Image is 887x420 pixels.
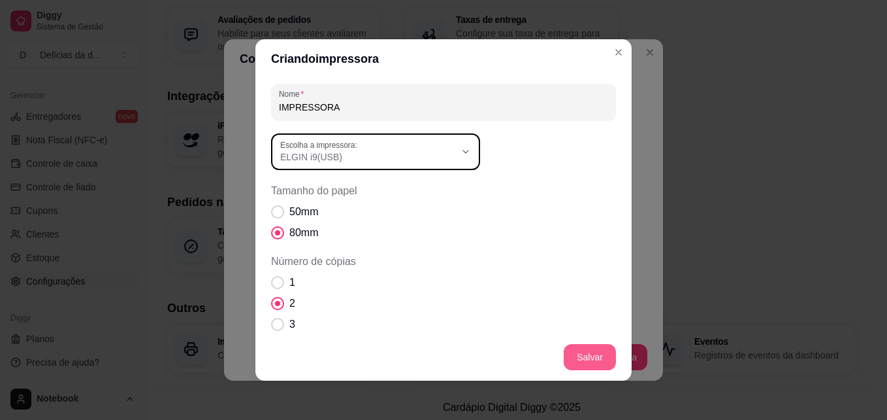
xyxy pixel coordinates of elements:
[289,275,295,290] span: 1
[289,204,318,220] span: 50mm
[608,42,629,63] button: Close
[271,183,616,199] span: Tamanho do papel
[289,317,295,332] span: 3
[255,39,632,79] header: Criando impressora
[289,296,295,311] span: 2
[279,101,608,114] input: Nome
[271,254,616,353] div: Número de cópias
[271,183,616,241] div: Tamanho do papel
[280,150,455,164] span: ELGIN i9(USB)
[289,225,318,241] span: 80mm
[280,139,362,150] label: Escolha a impressora:
[271,254,616,270] span: Número de cópias
[564,344,616,370] button: Salvar
[271,133,480,170] button: Escolha a impressora:ELGIN i9(USB)
[279,88,308,99] label: Nome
